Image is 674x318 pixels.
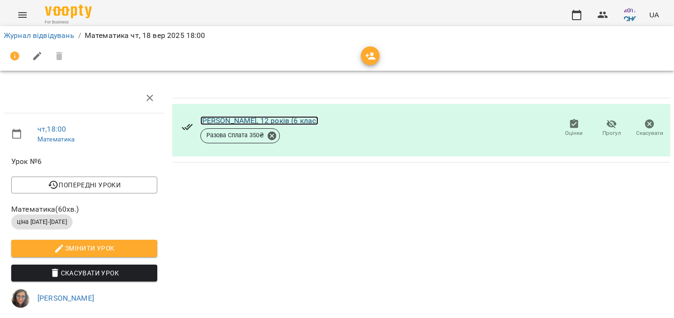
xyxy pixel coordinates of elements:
[623,8,636,22] img: 44498c49d9c98a00586a399c9b723a73.png
[45,19,92,25] span: For Business
[11,177,157,193] button: Попередні уроки
[645,6,663,23] button: UA
[4,30,670,41] nav: breadcrumb
[200,116,319,125] a: [PERSON_NAME], 12 років (6 клас)
[4,31,74,40] a: Журнал відвідувань
[565,129,583,137] span: Оцінки
[11,265,157,281] button: Скасувати Урок
[201,131,270,140] span: Разова Сплата 350 ₴
[37,125,66,133] a: чт , 18:00
[11,240,157,257] button: Змінити урок
[555,115,593,141] button: Оцінки
[602,129,621,137] span: Прогул
[11,289,30,308] img: 86d7fcac954a2a308d91a558dd0f8d4d.jpg
[649,10,659,20] span: UA
[593,115,631,141] button: Прогул
[11,204,157,215] span: Математика ( 60 хв. )
[636,129,663,137] span: Скасувати
[19,179,150,191] span: Попередні уроки
[200,128,280,143] div: Разова Сплата 350₴
[78,30,81,41] li: /
[85,30,205,41] p: Математика чт, 18 вер 2025 18:00
[11,156,157,167] span: Урок №6
[37,294,94,303] a: [PERSON_NAME]
[19,267,150,279] span: Скасувати Урок
[11,218,73,226] span: ціна [DATE]-[DATE]
[19,243,150,254] span: Змінити урок
[630,115,668,141] button: Скасувати
[11,4,34,26] button: Menu
[37,135,74,143] a: Математика
[45,5,92,18] img: Voopty Logo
